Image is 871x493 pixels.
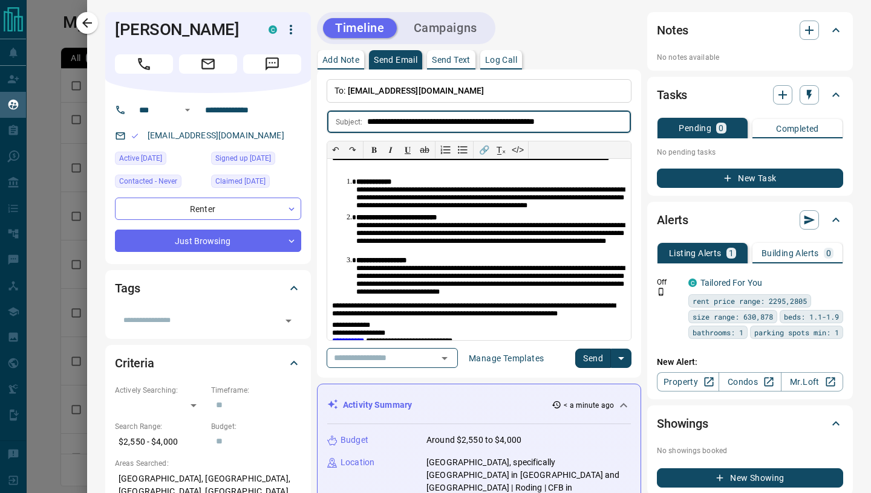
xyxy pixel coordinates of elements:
button: 𝑰 [382,141,399,158]
p: Subject: [336,117,362,127]
p: < a minute ago [564,400,614,411]
div: Sun Feb 02 2025 [211,175,301,192]
p: Around $2,550 to $4,000 [426,434,521,446]
span: Claimed [DATE] [215,175,266,187]
div: Alerts [657,205,843,234]
svg: Push Notification Only [657,288,665,296]
h2: Tags [115,279,140,298]
span: size range: 630,878 [693,311,773,323]
button: New Task [657,169,843,188]
h2: Criteria [115,353,154,373]
span: bathrooms: 1 [693,326,743,338]
p: Building Alerts [762,249,819,257]
span: Call [115,54,173,74]
p: Location [341,456,374,469]
button: ↶ [327,141,344,158]
p: 0 [826,249,831,257]
p: Budget [341,434,368,446]
p: No notes available [657,52,843,63]
a: Condos [719,372,781,391]
div: Just Browsing [115,230,301,252]
p: Add Note [322,56,359,64]
h2: Alerts [657,210,688,230]
a: Property [657,372,719,391]
button: Campaigns [402,18,489,38]
h2: Showings [657,414,708,433]
div: Criteria [115,349,301,378]
p: Timeframe: [211,385,301,396]
p: Search Range: [115,421,205,432]
span: Active [DATE] [119,152,162,164]
button: ↷ [344,141,361,158]
div: Tasks [657,80,843,109]
div: Activity Summary< a minute ago [327,394,631,416]
div: condos.ca [269,25,277,34]
p: Listing Alerts [669,249,722,257]
button: 𝐁 [365,141,382,158]
p: Log Call [485,56,517,64]
p: New Alert: [657,356,843,369]
button: ab [416,141,433,158]
p: 0 [719,124,723,132]
span: rent price range: 2295,2805 [693,295,807,307]
a: Tailored For You [700,278,762,288]
div: Showings [657,409,843,438]
p: No showings booked [657,445,843,456]
button: </> [509,141,526,158]
p: Areas Searched: [115,458,301,469]
p: Completed [776,124,819,133]
p: Activity Summary [343,399,412,411]
button: Bullet list [454,141,471,158]
div: Notes [657,16,843,45]
p: Send Text [432,56,471,64]
button: Open [180,103,195,117]
s: ab [420,145,429,155]
span: parking spots min: 1 [754,326,839,338]
h2: Notes [657,21,688,40]
p: $2,550 - $4,000 [115,432,205,452]
button: Manage Templates [462,349,551,368]
button: Open [436,350,453,367]
h2: Tasks [657,85,687,105]
p: 1 [729,249,734,257]
div: Sun Feb 02 2025 [211,152,301,169]
span: [EMAIL_ADDRESS][DOMAIN_NAME] [348,86,484,95]
button: T̲ₓ [492,141,509,158]
a: Mr.Loft [781,372,843,391]
svg: Email Valid [131,132,139,140]
p: No pending tasks [657,143,843,161]
button: Numbered list [437,141,454,158]
p: To: [327,79,631,103]
span: Message [243,54,301,74]
button: Open [280,312,297,329]
p: Budget: [211,421,301,432]
span: Email [179,54,237,74]
button: 𝐔 [399,141,416,158]
a: [EMAIL_ADDRESS][DOMAIN_NAME] [148,130,284,140]
div: split button [575,349,631,368]
div: condos.ca [688,279,697,287]
div: Sun Feb 02 2025 [115,152,205,169]
span: beds: 1.1-1.9 [784,311,839,323]
p: Pending [679,124,711,132]
p: Send Email [374,56,417,64]
button: Timeline [323,18,397,38]
h1: [PERSON_NAME] [115,20,250,39]
button: Send [575,349,611,368]
button: 🔗 [475,141,492,158]
button: New Showing [657,468,843,488]
span: 𝐔 [405,145,411,155]
span: Contacted - Never [119,175,177,187]
div: Renter [115,198,301,220]
div: Tags [115,274,301,303]
span: Signed up [DATE] [215,152,271,164]
p: Off [657,277,681,288]
p: Actively Searching: [115,385,205,396]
